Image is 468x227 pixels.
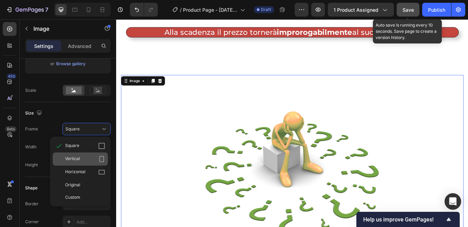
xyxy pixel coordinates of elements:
span: 1 product assigned [334,6,378,13]
div: Shape [25,185,38,191]
p: Advanced [68,42,91,50]
span: Product Page - [DATE] 08:03:36 [183,6,237,13]
div: Open Intercom Messenger [445,193,461,210]
button: 7 [3,3,51,17]
div: Browse gallery [56,61,85,67]
p: Alla scadenza il prezzo tornerà al suo valore reale. [12,10,402,21]
button: 1 product assigned [328,3,394,17]
strong: improrogabilmente [189,10,277,20]
div: Undo/Redo [130,3,158,17]
span: Square [65,126,80,132]
div: Corner [25,219,39,225]
p: Image [33,24,92,33]
div: Add... [77,219,109,225]
span: Custom [65,194,80,200]
button: Square [62,123,111,135]
p: Settings [34,42,53,50]
span: / [180,6,182,13]
label: Height [25,162,38,168]
span: Help us improve GemPages! [363,216,445,223]
span: Save [403,7,414,13]
button: Publish [422,3,451,17]
div: Publish [428,6,445,13]
p: 7 [45,6,48,14]
div: Beta [5,126,17,132]
span: Square [65,142,79,149]
span: Original [65,182,80,188]
div: Border [25,201,39,207]
span: Vertical [65,156,80,162]
div: 450 [7,73,17,79]
div: Image [14,69,29,76]
label: Width [25,144,37,150]
div: Size [25,109,43,118]
button: Show survey - Help us improve GemPages! [363,215,453,224]
iframe: Design area [116,19,468,227]
button: Save [397,3,419,17]
label: Frame [25,126,38,132]
button: Browse gallery [56,60,86,67]
span: Horizontal [65,169,85,176]
span: or [50,60,54,68]
div: Scale [25,87,36,93]
span: Draft [261,7,271,13]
